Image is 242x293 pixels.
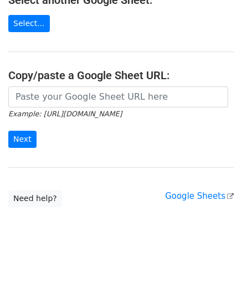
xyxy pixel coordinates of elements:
input: Next [8,131,37,148]
h4: Copy/paste a Google Sheet URL: [8,69,234,82]
input: Paste your Google Sheet URL here [8,86,228,107]
small: Example: [URL][DOMAIN_NAME] [8,110,122,118]
a: Need help? [8,190,62,207]
a: Select... [8,15,50,32]
a: Google Sheets [165,191,234,201]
